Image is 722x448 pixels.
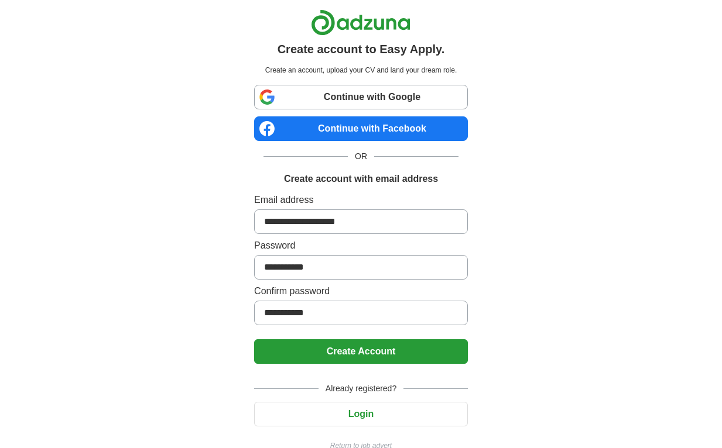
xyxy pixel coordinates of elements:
[254,85,468,109] a: Continue with Google
[284,172,438,186] h1: Create account with email address
[254,409,468,419] a: Login
[254,402,468,426] button: Login
[278,40,445,58] h1: Create account to Easy Apply.
[254,116,468,141] a: Continue with Facebook
[254,339,468,364] button: Create Account
[311,9,410,36] img: Adzuna logo
[254,193,468,207] label: Email address
[254,239,468,253] label: Password
[256,65,466,75] p: Create an account, upload your CV and land your dream role.
[319,382,403,395] span: Already registered?
[348,150,374,163] span: OR
[254,284,468,298] label: Confirm password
